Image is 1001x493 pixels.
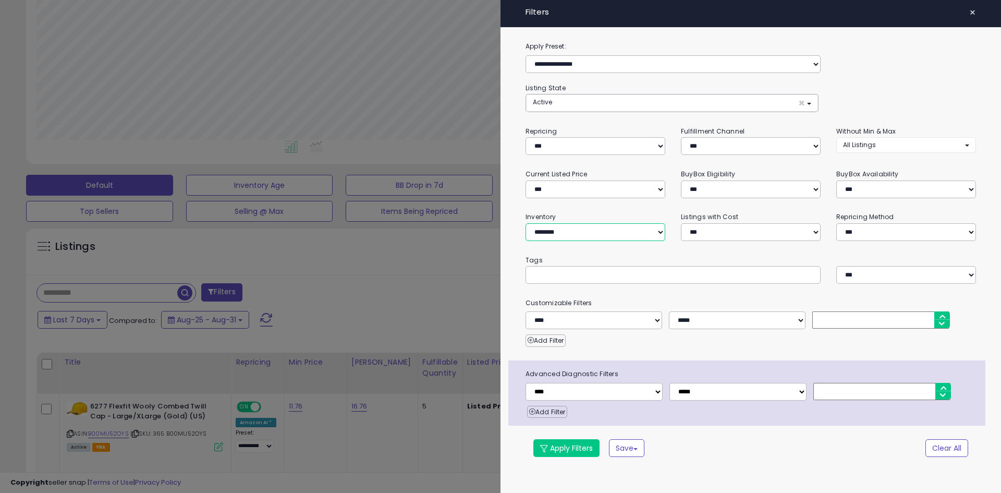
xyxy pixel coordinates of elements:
[518,255,984,266] small: Tags
[518,297,984,309] small: Customizable Filters
[969,5,976,20] span: ×
[533,98,552,106] span: Active
[965,5,980,20] button: ×
[681,170,735,178] small: BuyBox Eligibility
[681,127,744,136] small: Fulfillment Channel
[836,127,896,136] small: Without Min & Max
[526,8,976,17] h4: Filters
[518,368,985,380] span: Advanced Diagnostic Filters
[526,170,587,178] small: Current Listed Price
[526,212,556,221] small: Inventory
[533,439,600,457] button: Apply Filters
[836,170,898,178] small: BuyBox Availability
[836,212,894,221] small: Repricing Method
[526,334,566,347] button: Add Filter
[526,83,566,92] small: Listing State
[518,41,984,52] label: Apply Preset:
[798,98,805,109] span: ×
[526,127,557,136] small: Repricing
[843,140,876,149] span: All Listings
[681,212,738,221] small: Listings with Cost
[609,439,644,457] button: Save
[836,137,976,152] button: All Listings
[526,94,818,112] button: Active ×
[527,406,567,418] button: Add Filter
[925,439,968,457] button: Clear All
